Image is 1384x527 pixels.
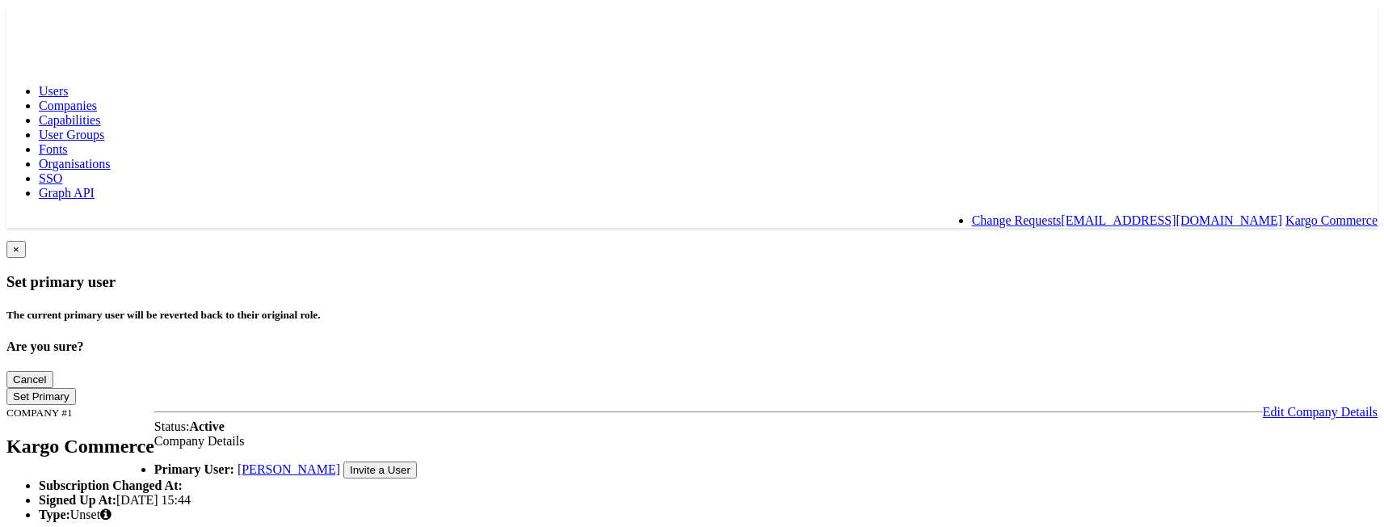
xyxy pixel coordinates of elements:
h4: Are you sure? [6,339,1378,354]
button: Close [6,241,26,258]
h3: Set primary user [6,273,1378,291]
a: Capabilities [39,113,100,127]
b: Type: [39,508,70,521]
a: Kargo Commerce [1285,213,1378,227]
b: Active [189,419,225,433]
h5: The current primary user will be reverted back to their original role. [6,309,1378,322]
a: Companies [39,99,97,112]
a: User Groups [39,128,104,141]
a: [EMAIL_ADDRESS][DOMAIN_NAME] [1061,213,1282,227]
a: Users [39,84,68,98]
button: Invite a User [343,462,417,479]
a: Graph API [39,186,95,200]
h2: Kargo Commerce [6,436,154,457]
span: × [13,243,19,255]
li: Unset [39,508,1378,522]
a: Fonts [39,142,68,156]
a: Organisations [39,157,111,171]
b: Primary User: [154,462,234,476]
small: COMPANY #1 [6,407,73,419]
button: Cancel [6,371,53,388]
a: Edit Company Details [1263,405,1378,419]
b: Signed Up At: [39,493,116,507]
li: [DATE] 15:44 [39,493,1378,508]
button: Set Primary [6,388,76,405]
a: Change Requests [972,213,1062,227]
span: Internal (staff) or External (client) [100,508,111,521]
a: SSO [39,171,62,185]
div: Status: [6,419,1378,434]
div: Company Details [6,434,1378,449]
b: Subscription Changed At: [39,479,183,492]
a: [PERSON_NAME] [238,462,340,476]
